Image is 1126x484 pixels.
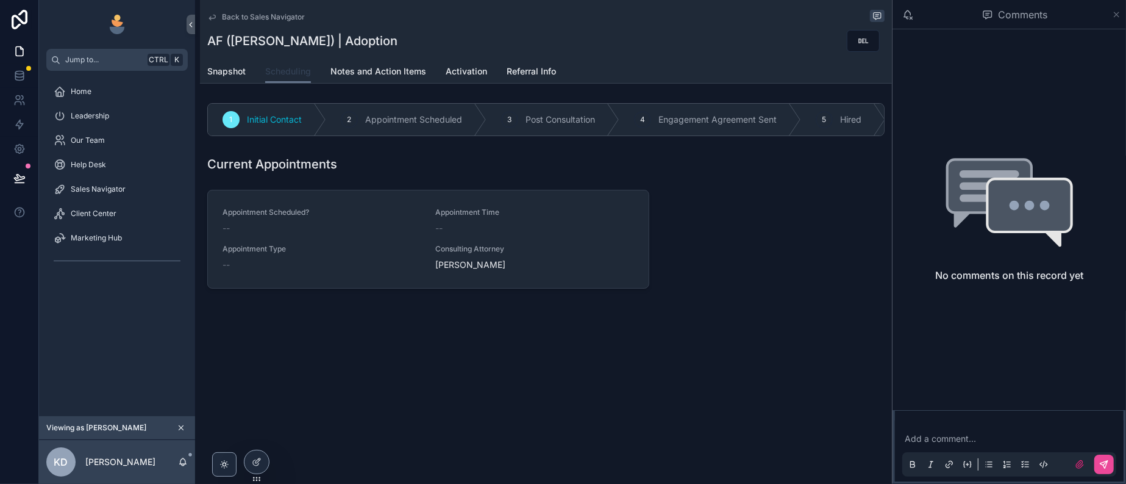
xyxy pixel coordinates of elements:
[46,81,188,103] a: Home
[207,60,246,85] a: Snapshot
[39,71,195,289] div: scrollable content
[207,12,305,22] a: Back to Sales Navigator
[658,114,777,126] span: Engagement Agreement Sent
[71,111,109,121] span: Leadership
[46,129,188,151] a: Our Team
[436,208,635,217] span: Appointment Time
[46,423,146,433] span: Viewing as [PERSON_NAME]
[207,156,337,173] h1: Current Appointments
[54,455,68,469] span: KD
[230,115,233,125] span: 1
[526,114,595,126] span: Post Consultation
[46,227,188,249] a: Marketing Hub
[347,115,352,125] span: 2
[265,60,311,84] a: Scheduling
[223,208,421,217] span: Appointment Scheduled?
[207,32,397,49] h1: AF ([PERSON_NAME]) | Adoption
[71,160,106,170] span: Help Desk
[222,12,305,22] span: Back to Sales Navigator
[640,115,645,125] span: 4
[71,87,91,96] span: Home
[71,233,122,243] span: Marketing Hub
[71,135,105,145] span: Our Team
[822,115,827,125] span: 5
[223,222,230,234] span: --
[107,15,127,34] img: App logo
[330,65,426,78] span: Notes and Action Items
[223,259,230,271] span: --
[507,65,556,78] span: Referral Info
[223,244,421,254] span: Appointment Type
[365,114,462,126] span: Appointment Scheduled
[71,184,126,194] span: Sales Navigator
[998,7,1047,22] span: Comments
[265,65,311,78] span: Scheduling
[46,154,188,176] a: Help Desk
[207,65,246,78] span: Snapshot
[148,54,169,66] span: Ctrl
[935,268,1083,283] h2: No comments on this record yet
[436,259,635,271] span: [PERSON_NAME]
[436,222,443,234] span: --
[65,55,143,65] span: Jump to...
[46,203,188,225] a: Client Center
[507,60,556,85] a: Referral Info
[85,456,155,468] p: [PERSON_NAME]
[330,60,426,85] a: Notes and Action Items
[446,60,487,85] a: Activation
[247,114,302,126] span: Initial Contact
[46,49,188,71] button: Jump to...CtrlK
[172,55,182,65] span: K
[46,178,188,200] a: Sales Navigator
[446,65,487,78] span: Activation
[840,114,861,126] span: Hired
[508,115,512,125] span: 3
[46,105,188,127] a: Leadership
[436,244,635,254] span: Consulting Attorney
[71,209,116,219] span: Client Center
